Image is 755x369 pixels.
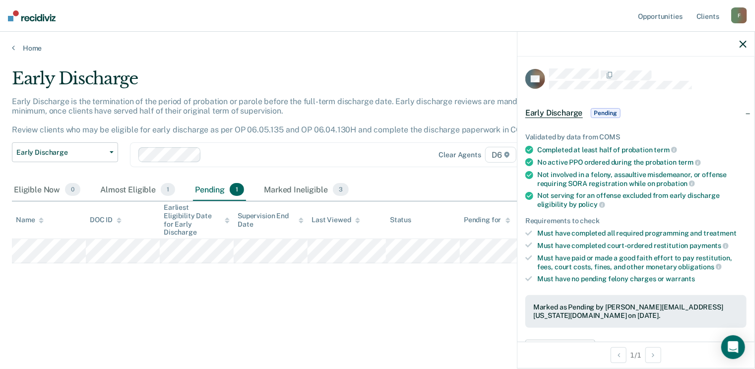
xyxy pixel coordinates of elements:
span: D6 [485,147,516,163]
div: Last Viewed [312,216,360,224]
div: F [731,7,747,23]
span: term [654,146,677,154]
span: payments [690,242,729,249]
div: Must have completed court-ordered restitution [537,241,747,250]
div: Completed at least half of probation [537,145,747,154]
span: Early Discharge [525,108,583,118]
div: Requirements to check [525,217,747,225]
img: Recidiviz [8,10,56,21]
div: Eligible Now [12,179,82,201]
button: Update status [525,340,595,360]
span: 1 [230,183,244,196]
div: Early Discharge [12,68,578,97]
div: Not serving for an offense excluded from early discharge eligibility by [537,191,747,208]
div: Marked as Pending by [PERSON_NAME][EMAIL_ADDRESS][US_STATE][DOMAIN_NAME] on [DATE]. [533,303,739,320]
span: warrants [666,275,695,283]
div: Clear agents [439,151,481,159]
div: Open Intercom Messenger [721,335,745,359]
span: 3 [333,183,349,196]
span: Early Discharge [16,148,106,157]
span: treatment [703,229,737,237]
div: DOC ID [90,216,122,224]
div: Status [390,216,411,224]
span: 1 [161,183,175,196]
div: Name [16,216,44,224]
div: Validated by data from COMS [525,133,747,141]
span: 0 [65,183,80,196]
span: probation [657,180,695,187]
div: 1 / 1 [517,342,755,368]
div: Must have no pending felony charges or [537,275,747,283]
span: obligations [679,263,722,271]
div: Not involved in a felony, assaultive misdemeanor, or offense requiring SORA registration while on [537,171,747,187]
button: Next Opportunity [645,347,661,363]
a: Home [12,44,743,53]
div: Supervision End Date [238,212,304,229]
div: Early DischargePending [517,97,755,129]
span: term [678,158,701,166]
div: Marked Ineligible [262,179,351,201]
div: Pending for [464,216,510,224]
p: Early Discharge is the termination of the period of probation or parole before the full-term disc... [12,97,545,135]
button: Previous Opportunity [611,347,627,363]
div: No active PPO ordered during the probation [537,158,747,167]
div: Earliest Eligibility Date for Early Discharge [164,203,230,237]
div: Pending [193,179,246,201]
div: Almost Eligible [98,179,177,201]
span: Pending [591,108,621,118]
div: Must have paid or made a good faith effort to pay restitution, fees, court costs, fines, and othe... [537,254,747,271]
div: Must have completed all required programming and [537,229,747,238]
span: policy [578,200,605,208]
